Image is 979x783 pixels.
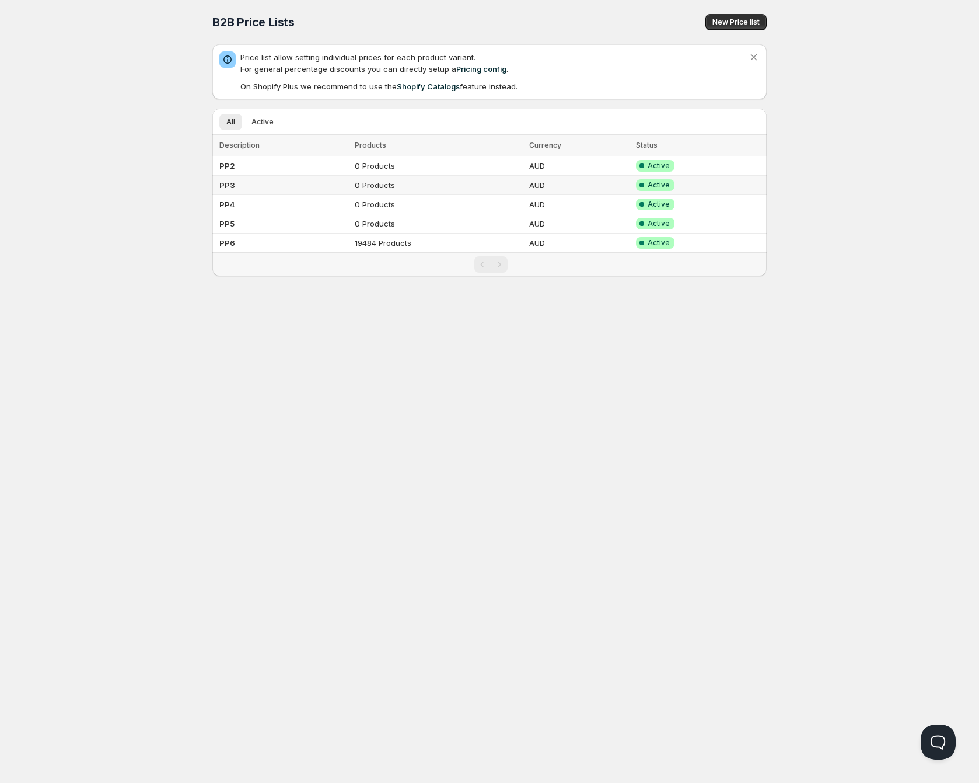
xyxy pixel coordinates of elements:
iframe: Help Scout Beacon - Open [921,725,956,760]
b: PP5 [219,219,235,228]
button: Dismiss notification [746,49,762,65]
td: AUD [526,214,632,234]
td: AUD [526,176,632,195]
td: 0 Products [351,156,525,176]
span: Currency [529,141,561,149]
span: Active [648,219,670,228]
button: New Price list [705,14,767,30]
span: Active [648,161,670,170]
p: On Shopify Plus we recommend to use the feature instead. [240,81,748,92]
td: 0 Products [351,176,525,195]
span: Active [648,238,670,248]
span: Products [355,141,386,149]
b: PP4 [219,200,235,209]
td: AUD [526,195,632,214]
b: PP3 [219,180,235,190]
a: Shopify Catalogs [397,82,460,91]
span: B2B Price Lists [212,15,295,29]
td: 19484 Products [351,234,525,253]
td: 0 Products [351,195,525,214]
span: Active [648,200,670,209]
span: All [226,117,235,127]
td: 0 Products [351,214,525,234]
nav: Pagination [212,252,767,276]
a: Pricing config [456,64,506,74]
span: Active [648,180,670,190]
b: PP2 [219,161,235,170]
td: AUD [526,234,632,253]
td: AUD [526,156,632,176]
span: Description [219,141,260,149]
span: Status [636,141,658,149]
b: PP6 [219,238,235,248]
p: Price list allow setting individual prices for each product variant. For general percentage disco... [240,51,748,75]
span: Active [251,117,274,127]
span: New Price list [712,18,760,27]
